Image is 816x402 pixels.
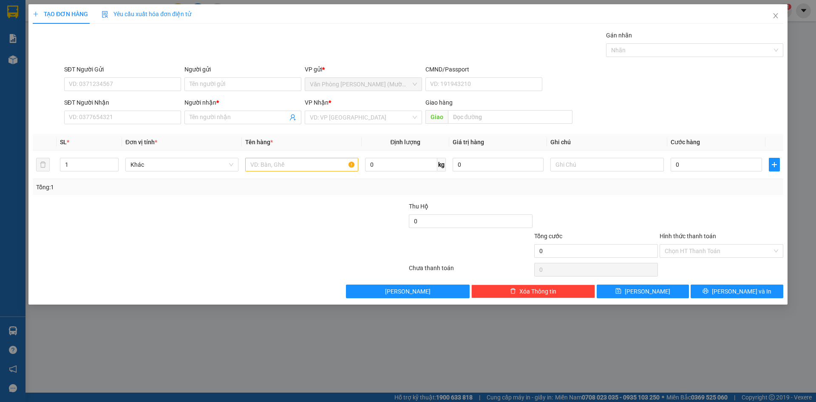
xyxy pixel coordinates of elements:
span: Giao hàng [425,99,453,106]
span: Đơn vị tính [125,139,157,145]
span: kg [437,158,446,171]
div: SĐT Người Gửi [64,65,181,74]
button: Close [764,4,788,28]
input: VD: Bàn, Ghế [245,158,358,171]
input: 0 [453,158,544,171]
label: Gán nhãn [606,32,632,39]
div: Tổng: 1 [36,182,315,192]
span: save [616,288,622,295]
span: [PERSON_NAME] và In [712,287,771,296]
span: printer [703,288,708,295]
th: Ghi chú [547,134,667,151]
img: icon [102,11,108,18]
span: Tổng cước [534,233,562,239]
button: plus [769,158,780,171]
span: VP Nhận [305,99,329,106]
button: deleteXóa Thông tin [472,285,595,298]
span: Thu Hộ [409,203,428,210]
span: Định lượng [391,139,421,145]
button: [PERSON_NAME] [346,285,470,298]
img: logo.jpg [92,11,113,31]
span: plus [769,161,779,168]
span: delete [510,288,516,295]
span: plus [33,11,39,17]
span: [PERSON_NAME] [625,287,671,296]
b: [PERSON_NAME] [11,55,48,95]
span: Yêu cầu xuất hóa đơn điện tử [102,11,191,17]
div: Người nhận [184,98,301,107]
span: close [772,12,779,19]
span: [PERSON_NAME] [385,287,431,296]
span: Xóa Thông tin [519,287,556,296]
div: VP gửi [305,65,422,74]
input: Dọc đường [448,110,572,124]
span: Giao [425,110,448,124]
span: Tên hàng [245,139,273,145]
div: Chưa thanh toán [408,263,533,278]
span: Khác [130,158,233,171]
button: save[PERSON_NAME] [597,285,689,298]
div: Người gửi [184,65,301,74]
span: Cước hàng [671,139,700,145]
div: CMND/Passport [425,65,542,74]
b: BIÊN NHẬN GỬI HÀNG [55,12,82,67]
span: TẠO ĐƠN HÀNG [33,11,88,17]
input: Ghi Chú [551,158,664,171]
span: Giá trị hàng [453,139,484,145]
li: (c) 2017 [71,40,117,51]
span: user-add [290,114,297,121]
div: SĐT Người Nhận [64,98,181,107]
button: delete [36,158,50,171]
span: SL [60,139,67,145]
img: logo.jpg [11,11,53,53]
button: printer[PERSON_NAME] và In [691,285,783,298]
b: [DOMAIN_NAME] [71,32,117,39]
label: Hình thức thanh toán [660,233,716,239]
span: Văn Phòng Trần Phú (Mường Thanh) [310,78,417,91]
